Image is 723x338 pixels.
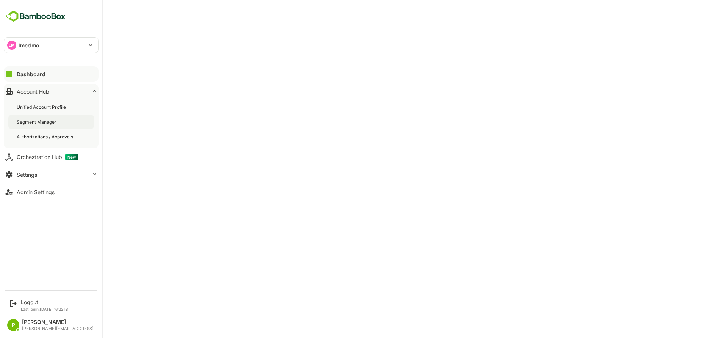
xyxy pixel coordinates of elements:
button: Admin Settings [4,184,99,200]
div: Orchestration Hub [17,154,78,160]
div: P [7,319,19,331]
div: Account Hub [17,88,49,95]
button: Account Hub [4,84,99,99]
div: Authorizations / Approvals [17,134,75,140]
p: lmcdmo [19,41,39,49]
div: LM [7,41,16,50]
p: Last login: [DATE] 16:22 IST [21,307,70,311]
button: Settings [4,167,99,182]
div: Unified Account Profile [17,104,67,110]
button: Orchestration HubNew [4,149,99,165]
div: [PERSON_NAME] [22,319,94,325]
div: Settings [17,171,37,178]
div: Logout [21,299,70,305]
div: Segment Manager [17,119,58,125]
div: Admin Settings [17,189,55,195]
div: LMlmcdmo [4,38,98,53]
button: Dashboard [4,66,99,82]
div: Dashboard [17,71,45,77]
img: BambooboxFullLogoMark.5f36c76dfaba33ec1ec1367b70bb1252.svg [4,9,68,24]
span: New [65,154,78,160]
div: [PERSON_NAME][EMAIL_ADDRESS] [22,326,94,331]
